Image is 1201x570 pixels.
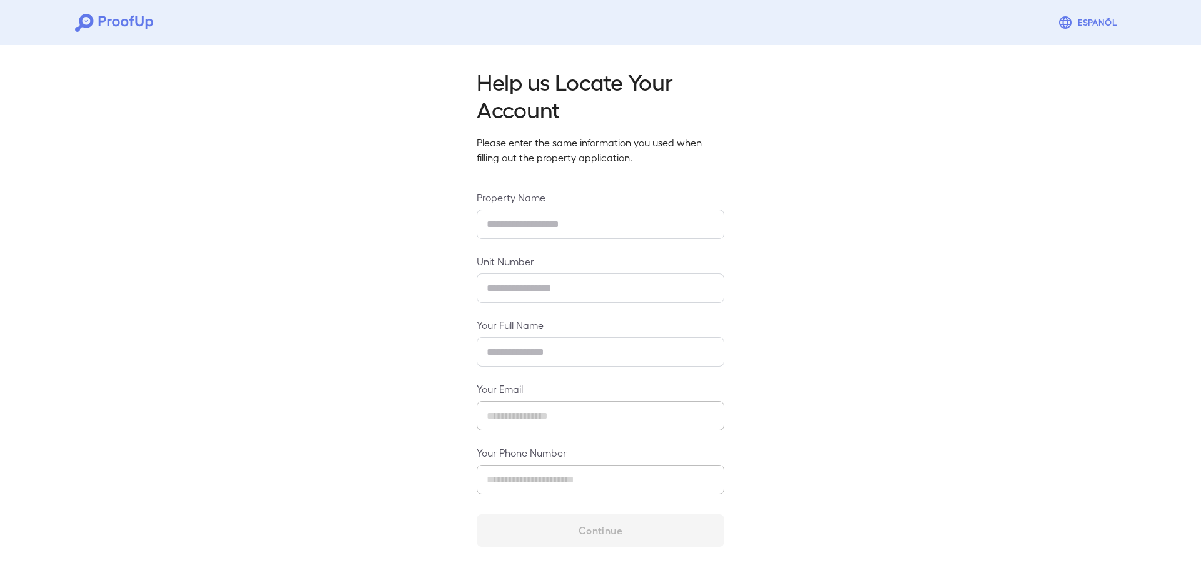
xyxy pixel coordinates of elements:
[477,135,724,165] p: Please enter the same information you used when filling out the property application.
[477,382,724,396] label: Your Email
[477,190,724,205] label: Property Name
[477,254,724,268] label: Unit Number
[477,318,724,332] label: Your Full Name
[477,68,724,123] h2: Help us Locate Your Account
[1053,10,1126,35] button: Espanõl
[477,445,724,460] label: Your Phone Number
